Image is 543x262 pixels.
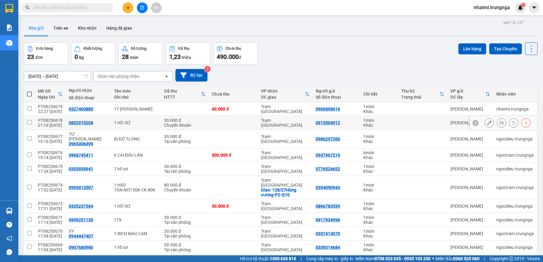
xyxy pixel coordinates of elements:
button: Kho gửi [24,21,49,35]
div: [PERSON_NAME] [450,166,490,171]
div: 0866783539 [316,204,340,209]
div: 0394090943 [316,185,340,190]
div: Khác [363,187,395,192]
div: 0776524652 [316,166,340,171]
div: 1 món [363,242,395,247]
div: Đã thu [164,89,201,93]
button: Hàng đã giao [101,21,137,35]
div: 0852915208 [69,120,93,125]
div: 0965306499 [69,141,93,146]
div: Khác [363,123,395,128]
sup: 1 [521,3,525,7]
span: Cung cấp máy in - giấy in: [306,255,354,262]
div: 30.000 đ [164,134,206,139]
div: 1 món [363,215,395,220]
th: Toggle SortBy [161,86,209,102]
div: Số điện thoại [316,95,357,100]
button: Đã thu1,23 triệu [166,42,210,64]
div: Người gửi [316,89,357,93]
th: Toggle SortBy [398,86,447,102]
div: [PERSON_NAME] [450,185,490,190]
div: ngocdieu.trungnga [496,245,534,250]
button: Trên xe [49,21,73,35]
div: 19:14 [DATE] [38,155,63,160]
div: 30.000 đ [164,215,206,220]
div: 1TX [114,217,158,222]
span: 0 [75,53,78,60]
div: ngoctram.trungnga [496,185,534,190]
span: file-add [140,5,144,10]
div: Ghi chú [114,95,158,100]
span: copyright [509,257,513,261]
div: 0327400880 [69,107,93,111]
div: 0944447407 [69,234,93,238]
div: [PERSON_NAME] [450,231,490,236]
div: Số điện thoại [69,95,108,100]
div: [PERSON_NAME] [450,136,490,141]
div: nhatmi.trungnga [496,107,534,111]
div: 1 món [363,201,395,206]
div: 80.000 đ [164,183,206,187]
div: 1T THANH LONG [114,107,158,111]
th: Toggle SortBy [35,86,66,102]
div: TỪ THANH THÚY [69,132,108,141]
div: Trạm [GEOGRAPHIC_DATA] [261,178,309,187]
div: ver 1.8.137 [503,19,524,26]
span: triệu [182,55,191,60]
div: Trạm [GEOGRAPHIC_DATA] [261,104,309,114]
div: Trạm [GEOGRAPHIC_DATA] [261,118,309,128]
div: 0968745411 [69,153,93,158]
span: Hỗ trợ kỹ thuật: [240,255,296,262]
div: Chọn văn phòng nhận [97,73,140,79]
div: 19:16 [DATE] [38,139,63,144]
div: 40.000 đ [212,107,255,111]
span: Miền Bắc [435,255,479,262]
div: Tại văn phòng [164,220,206,225]
div: PT08250677 [38,134,63,139]
div: Khối lượng [83,46,102,51]
button: Bộ lọc [175,69,207,82]
div: 1 món [363,134,395,139]
img: warehouse-icon [6,40,13,46]
div: 6 món [363,150,395,155]
div: ngoctram.trungnga [496,231,534,236]
span: kg [79,55,84,60]
button: Đơn hàng23đơn [24,42,68,64]
img: warehouse-icon [6,208,13,214]
div: [PERSON_NAME] [450,120,490,125]
div: 22:27 [DATE] [38,109,63,114]
div: 30.000 đ [164,164,206,169]
div: Tại văn phòng [164,169,206,174]
div: 0339314684 [316,245,340,250]
button: plus [123,2,133,13]
input: Select a date range. [24,71,91,81]
div: Sửa đơn hàng [485,118,494,127]
img: icon-new-feature [518,5,523,10]
div: Khác [363,220,395,225]
div: PT08250678 [38,118,63,123]
div: 0909251150 [69,217,93,222]
div: Khác [363,169,395,174]
sup: 2 [204,66,211,72]
span: search [25,5,30,10]
div: 17:08 [DATE] [38,234,63,238]
div: 17:34 [DATE] [38,169,63,174]
span: đ [239,55,241,60]
div: 1 HỒ SƠ [114,204,158,209]
div: Khác [363,139,395,144]
div: Chuyển khoản [164,187,206,192]
div: ĐC giao [261,95,304,100]
button: Chưa thu490.000đ [213,42,258,64]
div: Chưa thu [226,46,241,51]
div: PT08250671 [38,215,63,220]
div: 1 hồ sơ [114,166,158,171]
span: caret-down [531,5,537,10]
svg: open [164,74,169,79]
button: file-add [137,2,148,13]
div: Chưa thu [212,92,255,96]
div: Ngày ĐH [38,95,58,100]
div: 17:31 [DATE] [38,206,63,211]
strong: 0708 023 035 - 0935 103 250 [375,256,431,261]
span: | [484,255,485,262]
div: 17:14 [DATE] [38,220,63,225]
